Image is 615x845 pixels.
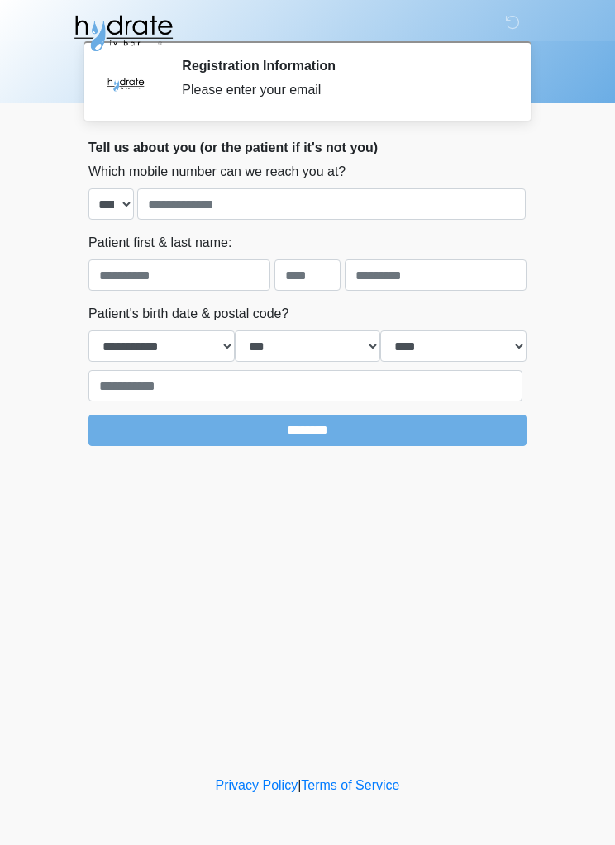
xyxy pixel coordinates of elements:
label: Patient's birth date & postal code? [88,304,288,324]
a: Privacy Policy [216,778,298,792]
img: Hydrate IV Bar - Glendale Logo [72,12,174,54]
h2: Tell us about you (or the patient if it's not you) [88,140,527,155]
img: Agent Avatar [101,58,150,107]
div: Please enter your email [182,80,502,100]
label: Patient first & last name: [88,233,231,253]
a: Terms of Service [301,778,399,792]
a: | [298,778,301,792]
label: Which mobile number can we reach you at? [88,162,346,182]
